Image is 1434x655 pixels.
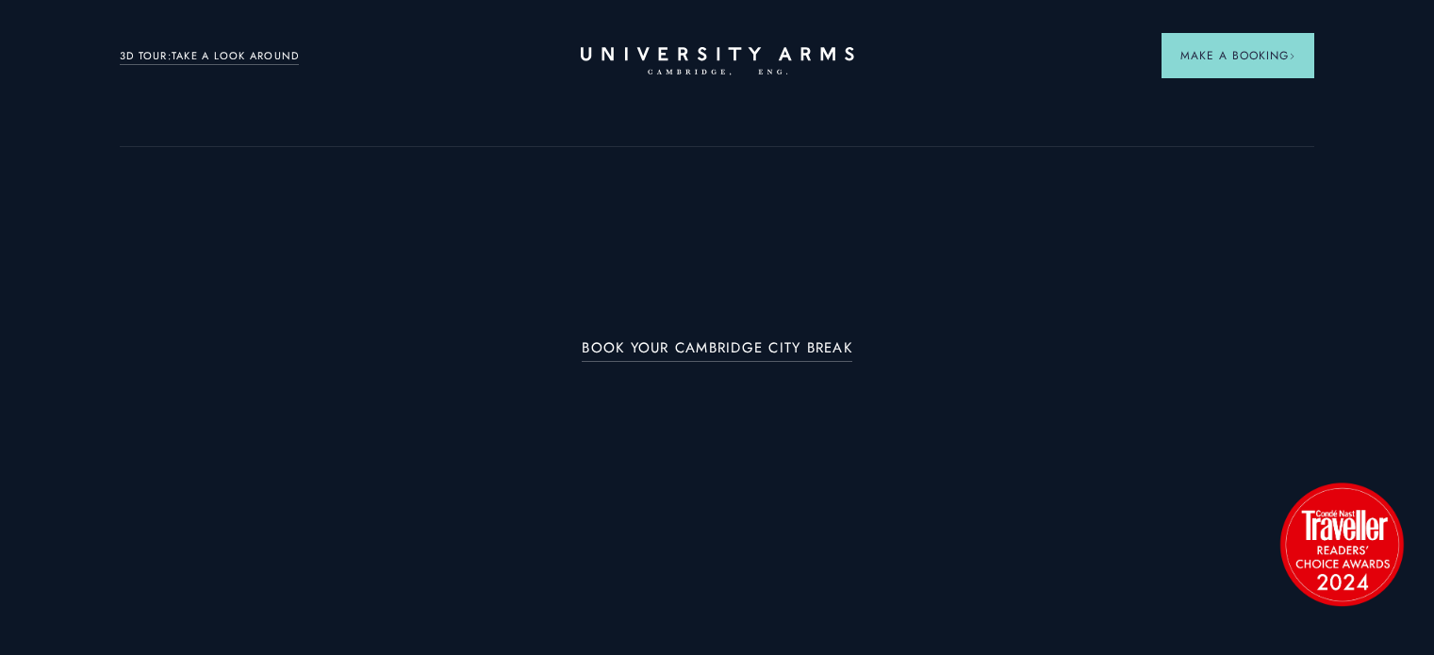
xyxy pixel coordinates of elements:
button: Make a BookingArrow icon [1162,33,1314,78]
a: BOOK YOUR CAMBRIDGE CITY BREAK [582,340,852,362]
a: Home [581,47,854,76]
a: 3D TOUR:TAKE A LOOK AROUND [120,48,300,65]
img: image-2524eff8f0c5d55edbf694693304c4387916dea5-1501x1501-png [1271,473,1412,614]
img: Arrow icon [1289,53,1295,59]
span: Make a Booking [1180,47,1295,64]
